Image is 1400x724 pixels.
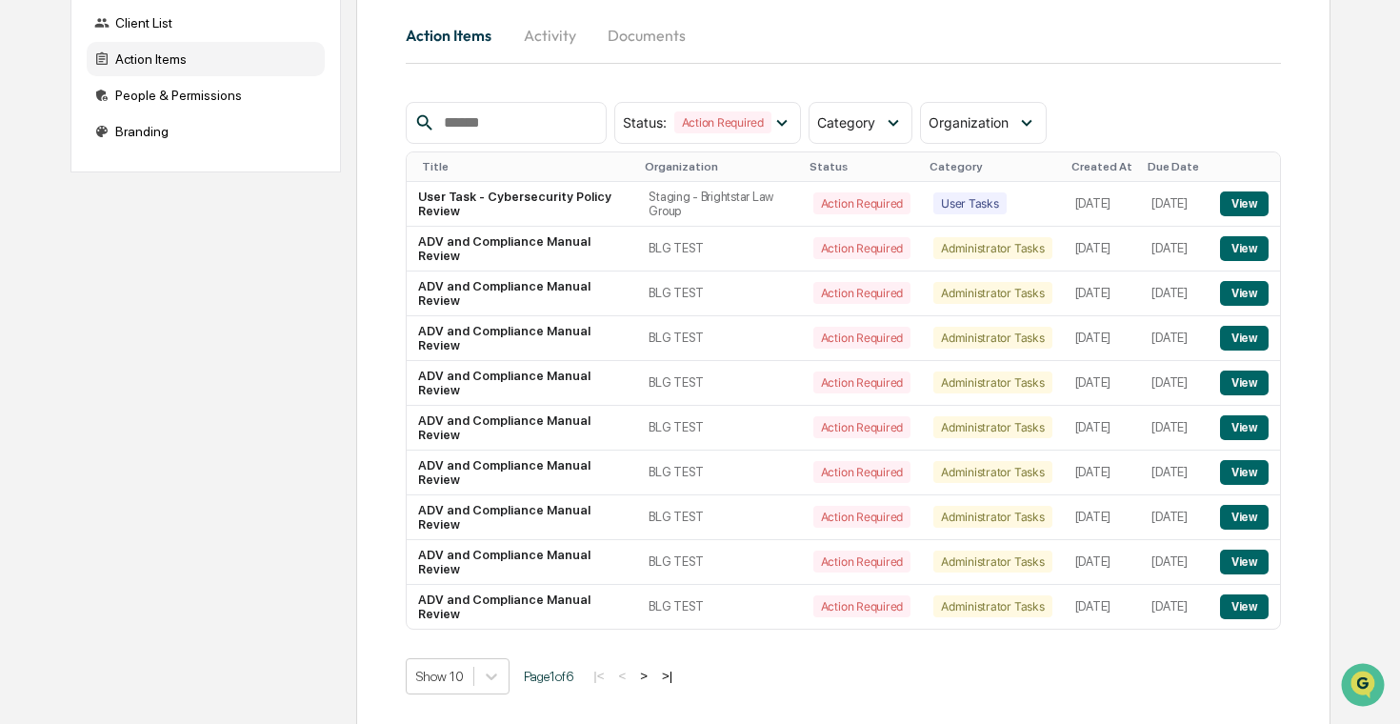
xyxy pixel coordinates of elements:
div: People & Permissions [87,78,325,112]
div: Action Required [813,416,910,438]
span: • [158,259,165,274]
span: Data Lookup [38,426,120,445]
td: [DATE] [1140,271,1208,316]
td: [DATE] [1064,451,1141,495]
td: ADV and Compliance Manual Review [407,540,637,585]
td: ADV and Compliance Manual Review [407,585,637,629]
span: Page 1 of 6 [524,669,573,684]
div: Administrator Tasks [933,327,1051,349]
td: BLG TEST [637,495,801,540]
div: Administrator Tasks [933,237,1051,259]
button: Activity [507,12,592,58]
div: Client List [87,6,325,40]
td: [DATE] [1064,182,1141,227]
td: [DATE] [1064,271,1141,316]
td: [DATE] [1140,585,1208,629]
img: 1746055101610-c473b297-6a78-478c-a979-82029cc54cd1 [19,146,53,180]
div: Action Required [813,372,910,393]
div: Start new chat [86,146,312,165]
div: Status [810,160,914,173]
td: [DATE] [1140,361,1208,406]
div: 🗄️ [138,392,153,407]
button: >| [656,668,678,684]
span: Attestations [157,390,236,409]
p: How can we help? [19,40,347,70]
button: View [1220,236,1269,261]
a: 🔎Data Lookup [11,418,128,452]
td: ADV and Compliance Manual Review [407,361,637,406]
td: [DATE] [1064,406,1141,451]
button: < [612,668,631,684]
td: BLG TEST [637,227,801,271]
a: 🗄️Attestations [130,382,244,416]
div: activity tabs [406,12,1281,58]
div: Administrator Tasks [933,551,1051,573]
td: BLG TEST [637,316,801,361]
button: View [1220,550,1269,574]
div: Action Required [813,237,910,259]
div: 🔎 [19,428,34,443]
div: 🖐️ [19,392,34,407]
span: Preclearance [38,390,123,409]
td: BLG TEST [637,271,801,316]
div: Created At [1071,160,1133,173]
td: BLG TEST [637,540,801,585]
div: Action Required [674,111,771,133]
button: Start new chat [324,151,347,174]
td: [DATE] [1140,495,1208,540]
td: [DATE] [1140,182,1208,227]
td: BLG TEST [637,361,801,406]
div: Administrator Tasks [933,416,1051,438]
div: User Tasks [933,192,1007,214]
div: Administrator Tasks [933,506,1051,528]
td: Staging - Brightstar Law Group [637,182,801,227]
td: [DATE] [1064,585,1141,629]
span: Category [817,114,875,131]
div: Organization [645,160,793,173]
td: User Task - Cybersecurity Policy Review [407,182,637,227]
td: ADV and Compliance Manual Review [407,451,637,495]
div: Administrator Tasks [933,282,1051,304]
img: Cece Ferraez [19,292,50,323]
td: BLG TEST [637,406,801,451]
td: BLG TEST [637,451,801,495]
div: Action Required [813,506,910,528]
span: Status : [623,114,667,131]
button: View [1220,281,1269,306]
button: Documents [592,12,701,58]
div: Category [930,160,1055,173]
button: View [1220,415,1269,440]
td: [DATE] [1140,406,1208,451]
span: • [158,311,165,326]
td: ADV and Compliance Manual Review [407,271,637,316]
div: Action Required [813,327,910,349]
span: [DATE] [169,259,208,274]
img: 8933085812038_c878075ebb4cc5468115_72.jpg [40,146,74,180]
td: [DATE] [1064,361,1141,406]
div: Title [422,160,630,173]
button: View [1220,371,1269,395]
div: Administrator Tasks [933,461,1051,483]
button: Action Items [406,12,507,58]
td: [DATE] [1064,540,1141,585]
div: Past conversations [19,211,128,227]
td: ADV and Compliance Manual Review [407,227,637,271]
span: [DATE] [169,311,208,326]
button: See all [295,208,347,231]
div: Action Required [813,461,910,483]
div: Administrator Tasks [933,372,1051,393]
button: View [1220,326,1269,351]
td: ADV and Compliance Manual Review [407,495,637,540]
div: Action Required [813,595,910,617]
td: [DATE] [1140,540,1208,585]
button: View [1220,505,1269,530]
button: > [634,668,653,684]
button: View [1220,191,1269,216]
div: Action Required [813,282,910,304]
div: Branding [87,114,325,149]
td: ADV and Compliance Manual Review [407,316,637,361]
td: ADV and Compliance Manual Review [407,406,637,451]
div: Administrator Tasks [933,595,1051,617]
div: Action Required [813,192,910,214]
